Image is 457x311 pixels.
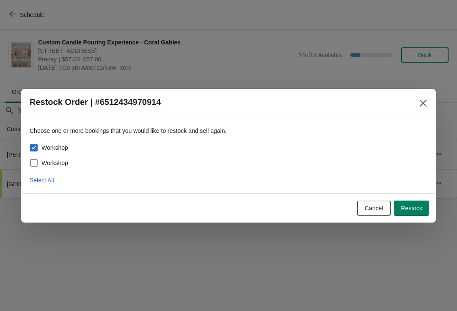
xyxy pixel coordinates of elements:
span: Restock [401,205,422,212]
button: Restock [394,201,429,216]
h2: Restock Order | #6512434970914 [30,97,161,107]
span: Cancel [365,205,383,212]
span: Workshop [41,143,68,152]
p: Choose one or more bookings that you would like to restock and sell again. [30,127,427,135]
button: Cancel [357,201,391,216]
button: Close [416,96,431,111]
button: Select All [26,173,58,188]
span: Workshop [41,159,68,167]
span: Select All [30,177,54,184]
